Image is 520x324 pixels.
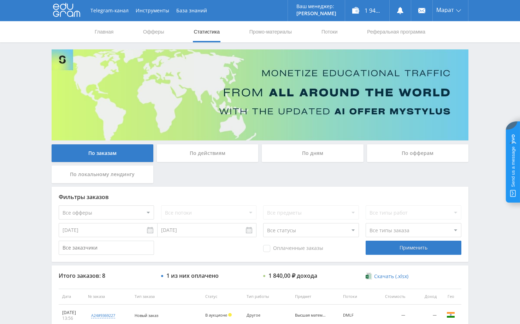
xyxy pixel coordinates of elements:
a: Потоки [321,21,338,42]
span: Оплаченные заказы [263,245,323,252]
div: [DATE] [62,310,81,316]
div: 1 из них оплачено [166,272,219,279]
div: Фильтры заказов [59,194,461,200]
a: Главная [94,21,114,42]
div: Высшая математика [295,313,327,318]
div: Другое [247,313,278,318]
th: Дата [59,289,84,305]
div: По локальному лендингу [52,166,153,183]
th: Доход [409,289,440,305]
div: По заказам [52,144,153,162]
th: Стоимость [375,289,408,305]
p: Ваш менеджер: [296,4,336,9]
img: Banner [52,49,468,140]
img: xlsx [366,272,372,280]
div: По действиям [157,144,259,162]
p: [PERSON_NAME] [296,11,336,16]
th: Предмет [291,289,339,305]
div: Итого заказов: 8 [59,272,154,279]
div: a24#9369227 [91,313,115,318]
th: Тип работы [243,289,291,305]
span: В аукционе [205,312,227,318]
img: ind.png [447,311,455,319]
span: Скачать (.xlsx) [374,274,408,279]
div: 1 840,00 ₽ дохода [268,272,317,279]
a: Офферы [142,21,165,42]
th: № заказа [84,289,131,305]
a: Промо-материалы [249,21,292,42]
th: Статус [202,289,243,305]
div: DMLF [343,313,371,318]
span: Холд [228,313,232,317]
th: Гео [440,289,461,305]
div: Применить [366,241,461,255]
div: По дням [262,144,364,162]
span: Новый заказ [135,313,158,318]
th: Потоки [339,289,375,305]
a: Реферальная программа [366,21,426,42]
div: 13:56 [62,316,81,321]
span: Марат [436,7,454,13]
th: Тип заказа [131,289,202,305]
a: Статистика [193,21,220,42]
div: По офферам [367,144,469,162]
a: Скачать (.xlsx) [366,273,408,280]
input: Все заказчики [59,241,154,255]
